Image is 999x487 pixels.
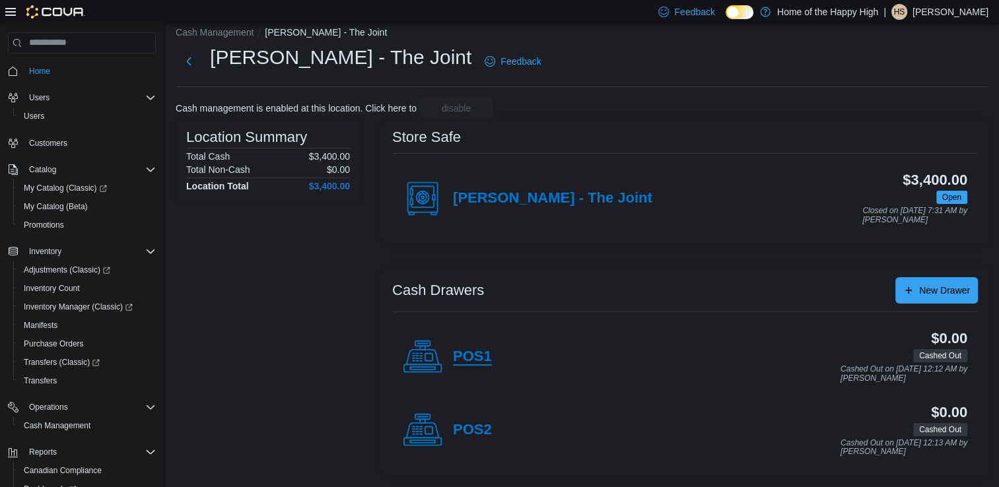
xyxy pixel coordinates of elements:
a: Users [18,108,50,124]
span: Cashed Out [913,423,967,436]
button: Customers [3,133,161,152]
button: Reports [24,444,62,460]
h4: [PERSON_NAME] - The Joint [453,190,652,207]
span: Manifests [24,320,57,331]
a: Manifests [18,317,63,333]
h4: Location Total [186,181,249,191]
span: Customers [29,138,67,148]
button: Catalog [3,160,161,179]
button: Inventory [24,243,67,259]
span: Transfers (Classic) [18,354,156,370]
span: Inventory [29,246,61,257]
a: Inventory Count [18,280,85,296]
span: Catalog [29,164,56,175]
span: Open [936,191,967,204]
img: Cova [26,5,85,18]
span: Open [942,191,961,203]
button: Operations [3,398,161,416]
span: Promotions [24,220,64,230]
nav: An example of EuiBreadcrumbs [176,26,988,42]
span: Transfers (Classic) [24,357,100,368]
span: Inventory [24,243,156,259]
button: Users [3,88,161,107]
span: HS [894,4,905,20]
a: Adjustments (Classic) [13,261,161,279]
span: My Catalog (Classic) [18,180,156,196]
p: | [883,4,886,20]
input: Dark Mode [726,5,753,19]
a: Canadian Compliance [18,463,107,478]
h3: Location Summary [186,129,307,145]
h4: POS1 [453,348,492,366]
button: Cash Management [13,416,161,435]
span: Transfers [18,373,156,389]
a: Customers [24,135,73,151]
h4: $3,400.00 [309,181,350,191]
span: Home [29,66,50,77]
button: Catalog [24,162,61,178]
p: Cashed Out on [DATE] 12:12 AM by [PERSON_NAME] [841,365,967,383]
span: Promotions [18,217,156,233]
span: Inventory Count [24,283,80,294]
span: My Catalog (Classic) [24,183,107,193]
span: Home [24,63,156,79]
a: My Catalog (Classic) [18,180,112,196]
button: Transfers [13,372,161,390]
a: Purchase Orders [18,336,89,352]
span: Cashed Out [913,349,967,362]
p: Cash management is enabled at this location. Click here to [176,103,417,114]
a: Promotions [18,217,69,233]
button: Home [3,61,161,81]
span: My Catalog (Beta) [18,199,156,214]
span: Cashed Out [919,350,961,362]
span: Cash Management [18,418,156,434]
button: Users [13,107,161,125]
h6: Total Non-Cash [186,164,250,175]
span: Users [24,111,44,121]
span: Canadian Compliance [18,463,156,478]
span: Dark Mode [726,19,726,20]
p: Closed on [DATE] 7:31 AM by [PERSON_NAME] [862,207,967,224]
a: Home [24,63,55,79]
span: Users [18,108,156,124]
span: Inventory Manager (Classic) [24,302,133,312]
button: Purchase Orders [13,335,161,353]
p: Cashed Out on [DATE] 12:13 AM by [PERSON_NAME] [841,439,967,457]
span: Inventory Count [18,280,156,296]
span: Adjustments (Classic) [18,262,156,278]
h1: [PERSON_NAME] - The Joint [210,44,471,71]
h3: $0.00 [931,405,967,420]
span: Adjustments (Classic) [24,265,110,275]
button: Cash Management [176,27,254,38]
button: disable [419,98,493,119]
span: Reports [24,444,156,460]
a: Transfers [18,373,62,389]
button: Manifests [13,316,161,335]
span: Purchase Orders [18,336,156,352]
button: [PERSON_NAME] - The Joint [265,27,387,38]
p: $0.00 [327,164,350,175]
h6: Total Cash [186,151,230,162]
span: Cash Management [24,420,90,431]
div: Harshpreet Singh [891,4,907,20]
button: New Drawer [895,277,978,304]
span: Inventory Manager (Classic) [18,299,156,315]
span: Operations [24,399,156,415]
span: Users [29,92,50,103]
span: Feedback [500,55,541,68]
span: New Drawer [919,284,970,297]
a: Inventory Manager (Classic) [18,299,138,315]
button: Operations [24,399,73,415]
button: Next [176,48,202,75]
span: Catalog [24,162,156,178]
button: Promotions [13,216,161,234]
span: Reports [29,447,57,457]
button: Inventory Count [13,279,161,298]
a: Transfers (Classic) [18,354,105,370]
button: Canadian Compliance [13,461,161,480]
a: Inventory Manager (Classic) [13,298,161,316]
span: My Catalog (Beta) [24,201,88,212]
span: Feedback [674,5,714,18]
span: Purchase Orders [24,339,84,349]
span: Cashed Out [919,424,961,436]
